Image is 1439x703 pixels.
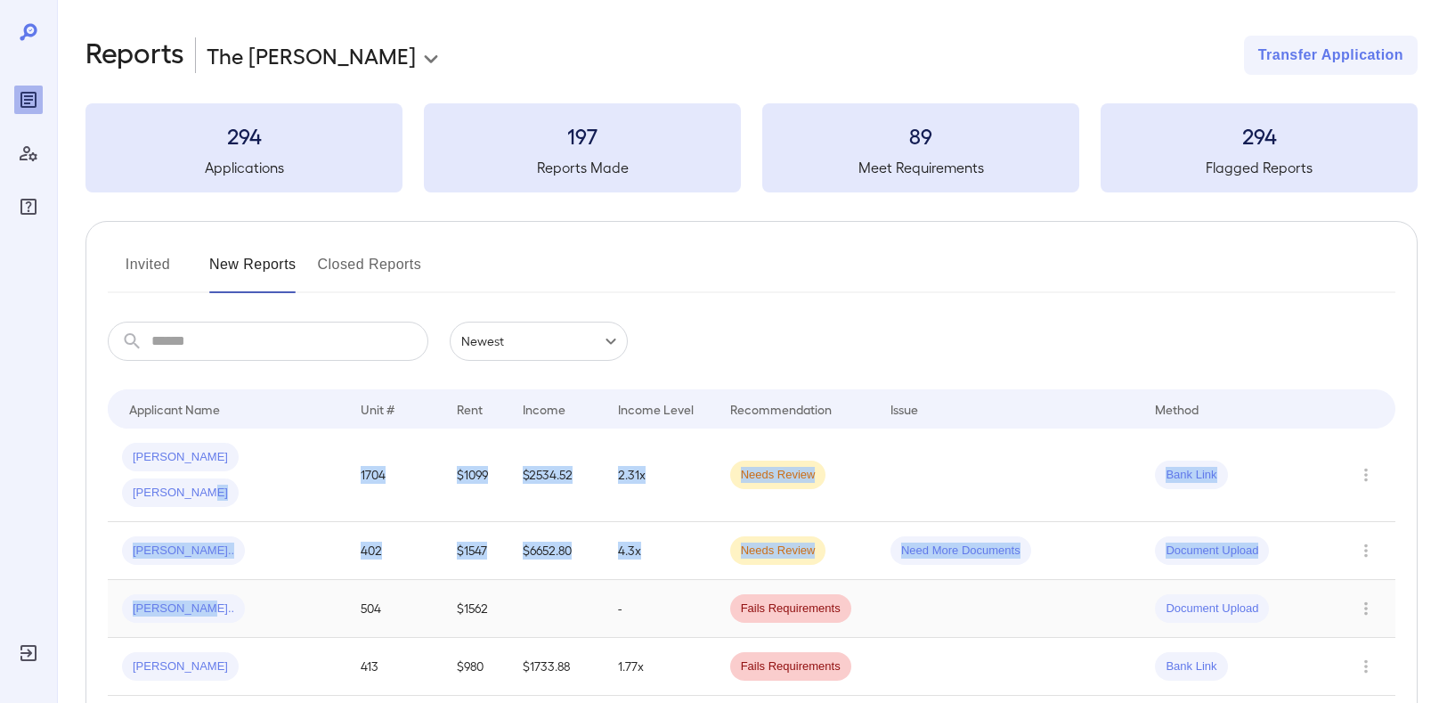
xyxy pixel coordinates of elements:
td: $1547 [443,522,508,580]
div: Recommendation [730,398,832,420]
h5: Reports Made [424,157,741,178]
td: 504 [346,580,442,638]
summary: 294Applications197Reports Made89Meet Requirements294Flagged Reports [85,103,1418,192]
div: Unit # [361,398,394,420]
h3: 294 [85,121,402,150]
div: FAQ [14,192,43,221]
td: $1562 [443,580,508,638]
button: Transfer Application [1244,36,1418,75]
span: [PERSON_NAME] [122,658,239,675]
td: 1.77x [604,638,716,696]
button: New Reports [209,250,297,293]
td: 413 [346,638,442,696]
div: Manage Users [14,139,43,168]
span: [PERSON_NAME].. [122,601,245,617]
span: [PERSON_NAME] [122,449,239,466]
span: Bank Link [1155,658,1227,675]
h3: 89 [762,121,1079,150]
h5: Meet Requirements [762,157,1079,178]
span: Need More Documents [890,543,1031,560]
p: The [PERSON_NAME] [207,41,416,69]
h2: Reports [85,36,184,75]
td: $1099 [443,429,508,522]
h3: 197 [424,121,741,150]
span: Needs Review [730,543,826,560]
td: 402 [346,522,442,580]
div: Income [523,398,565,420]
div: Income Level [618,398,694,420]
button: Row Actions [1352,594,1380,623]
td: $2534.52 [508,429,604,522]
td: $1733.88 [508,638,604,696]
span: Fails Requirements [730,601,851,617]
button: Row Actions [1352,461,1380,489]
div: Applicant Name [129,398,220,420]
div: Log Out [14,639,43,667]
button: Closed Reports [318,250,422,293]
div: Rent [457,398,485,420]
div: Method [1155,398,1199,420]
span: [PERSON_NAME].. [122,543,245,560]
span: Document Upload [1155,601,1269,617]
td: 1704 [346,429,442,522]
div: Reports [14,86,43,114]
td: 2.31x [604,429,716,522]
button: Row Actions [1352,652,1380,681]
button: Row Actions [1352,536,1380,565]
span: [PERSON_NAME] [122,485,239,502]
td: 4.3x [604,522,716,580]
td: - [604,580,716,638]
td: $980 [443,638,508,696]
td: $6652.80 [508,522,604,580]
button: Invited [108,250,188,293]
div: Issue [890,398,919,420]
span: Fails Requirements [730,658,851,675]
h5: Applications [85,157,402,178]
span: Bank Link [1155,467,1227,484]
h3: 294 [1101,121,1418,150]
span: Needs Review [730,467,826,484]
span: Document Upload [1155,543,1269,560]
h5: Flagged Reports [1101,157,1418,178]
div: Newest [450,322,628,361]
